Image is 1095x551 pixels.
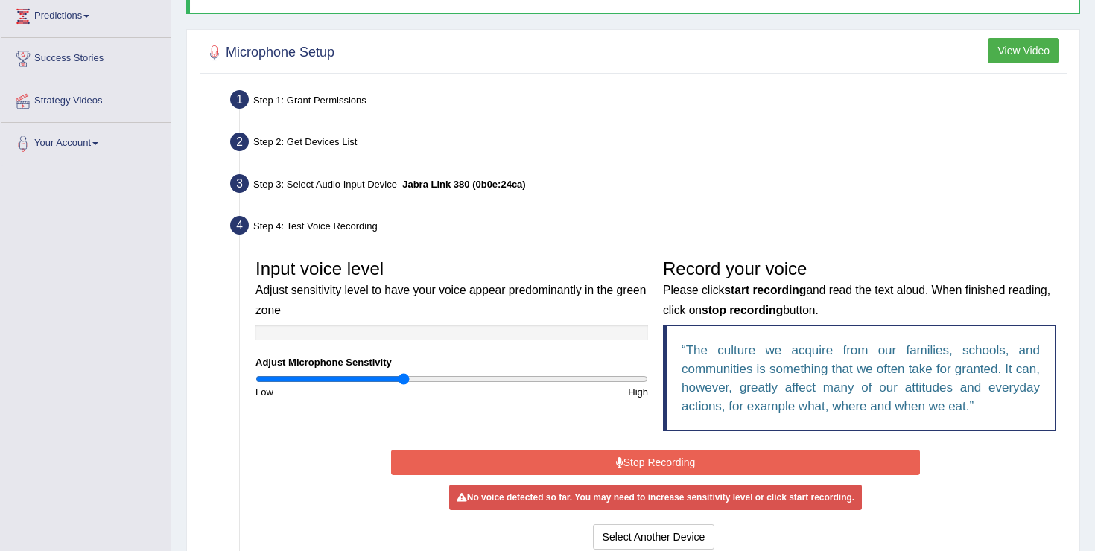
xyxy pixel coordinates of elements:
[724,284,806,296] b: start recording
[397,179,526,190] span: –
[256,284,646,316] small: Adjust sensitivity level to have your voice appear predominantly in the green zone
[223,170,1073,203] div: Step 3: Select Audio Input Device
[682,343,1040,413] q: The culture we acquire from our families, schools, and communities is something that we often tak...
[1,38,171,75] a: Success Stories
[248,385,452,399] div: Low
[223,86,1073,118] div: Step 1: Grant Permissions
[402,179,525,190] b: Jabra Link 380 (0b0e:24ca)
[223,211,1073,244] div: Step 4: Test Voice Recording
[702,304,783,316] b: stop recording
[663,259,1056,318] h3: Record your voice
[449,485,862,510] div: No voice detected so far. You may need to increase sensitivity level or click start recording.
[1,80,171,118] a: Strategy Videos
[203,42,334,64] h2: Microphone Setup
[256,259,648,318] h3: Input voice level
[391,450,919,475] button: Stop Recording
[256,355,392,369] label: Adjust Microphone Senstivity
[452,385,656,399] div: High
[663,284,1050,316] small: Please click and read the text aloud. When finished reading, click on button.
[1,123,171,160] a: Your Account
[988,38,1059,63] button: View Video
[593,524,715,550] button: Select Another Device
[223,128,1073,161] div: Step 2: Get Devices List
